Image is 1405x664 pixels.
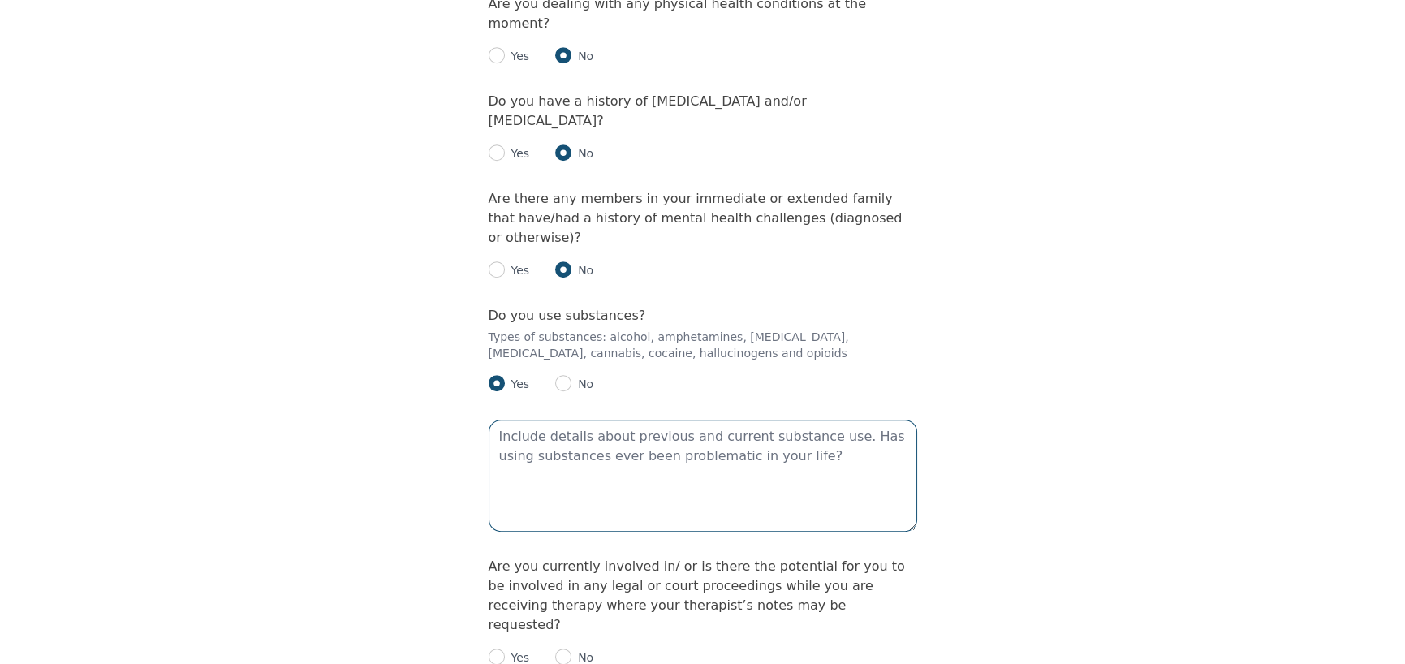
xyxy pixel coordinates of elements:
p: Yes [505,145,530,162]
p: No [571,48,593,64]
p: No [571,376,593,392]
label: Are there any members in your immediate or extended family that have/had a history of mental heal... [489,191,903,245]
p: No [571,145,593,162]
label: Do you use substances? [489,308,646,323]
p: Types of substances: alcohol, amphetamines, [MEDICAL_DATA], [MEDICAL_DATA], cannabis, cocaine, ha... [489,329,917,361]
p: No [571,262,593,278]
p: Yes [505,48,530,64]
label: Are you currently involved in/ or is there the potential for you to be involved in any legal or c... [489,558,905,632]
label: Do you have a history of [MEDICAL_DATA] and/or [MEDICAL_DATA]? [489,93,807,128]
p: Yes [505,376,530,392]
p: Yes [505,262,530,278]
